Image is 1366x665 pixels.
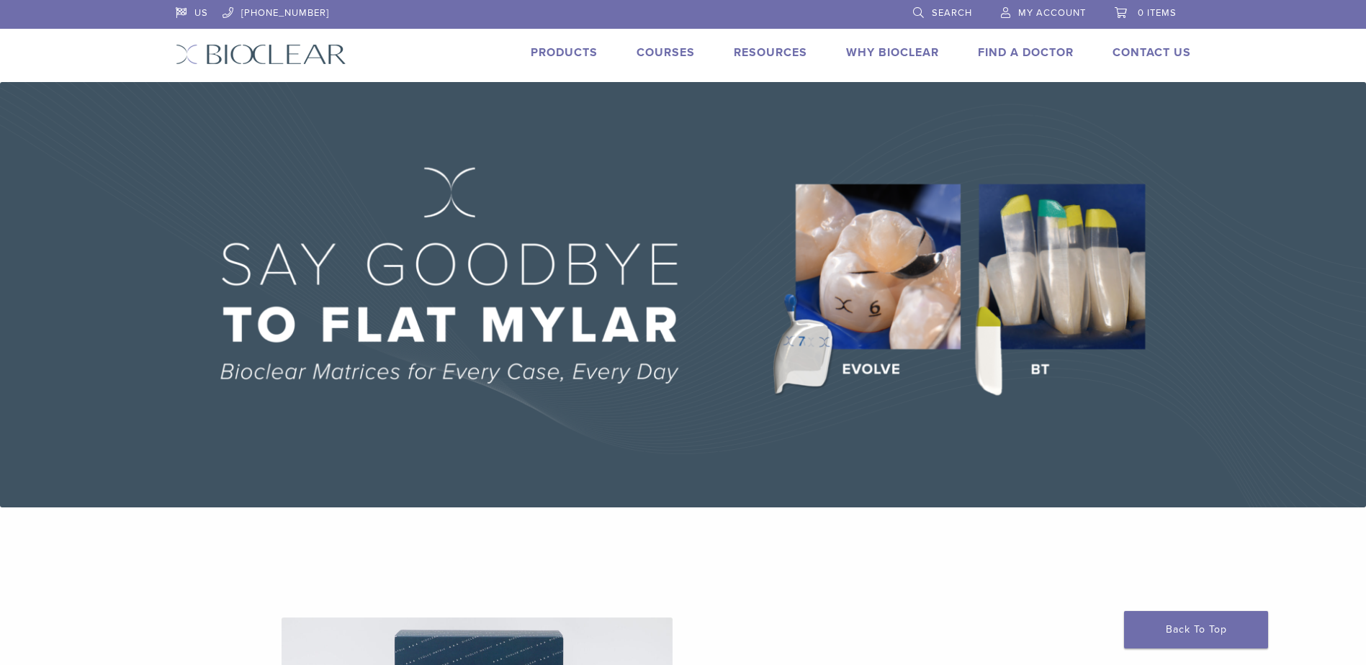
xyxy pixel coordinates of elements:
[176,44,346,65] img: Bioclear
[932,7,972,19] span: Search
[978,45,1074,60] a: Find A Doctor
[1124,611,1268,648] a: Back To Top
[1138,7,1177,19] span: 0 items
[531,45,598,60] a: Products
[637,45,695,60] a: Courses
[1113,45,1191,60] a: Contact Us
[1018,7,1086,19] span: My Account
[846,45,939,60] a: Why Bioclear
[734,45,807,60] a: Resources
